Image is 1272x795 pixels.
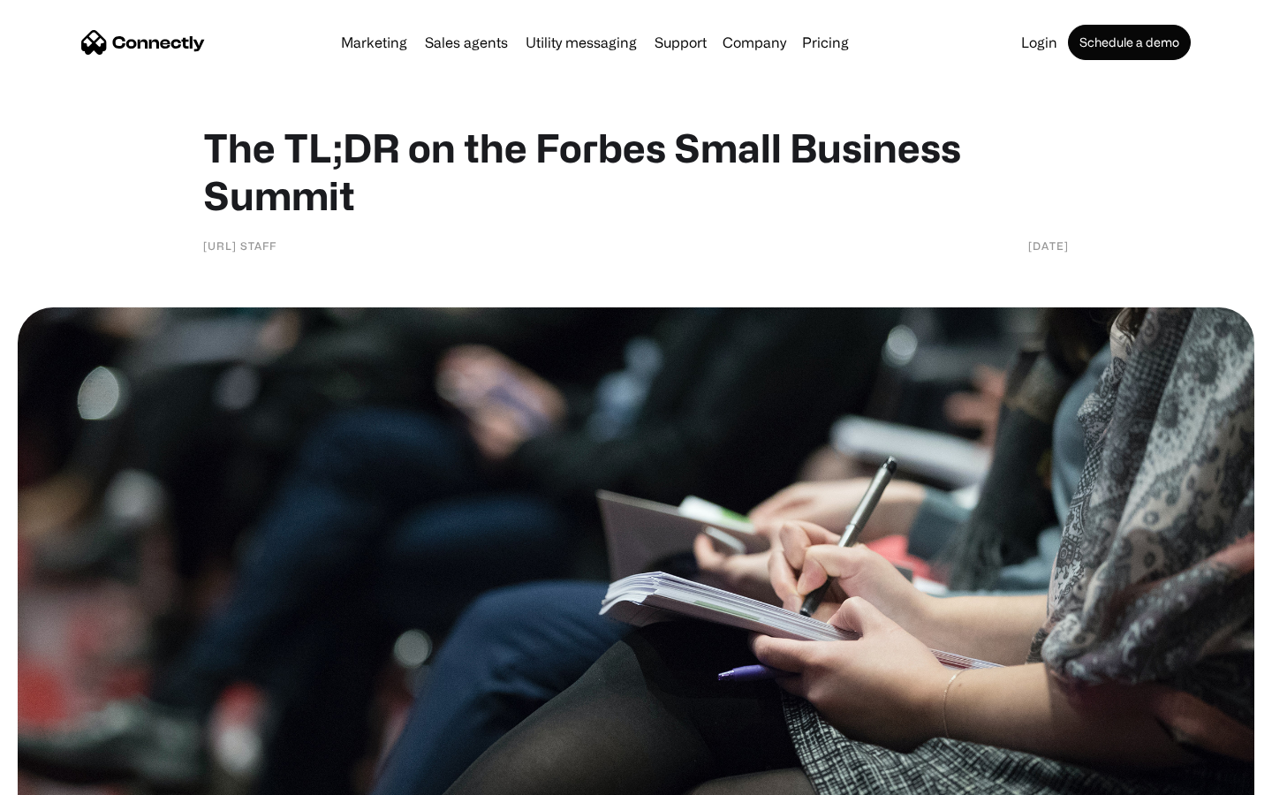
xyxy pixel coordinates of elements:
[723,30,786,55] div: Company
[1068,25,1191,60] a: Schedule a demo
[35,764,106,789] ul: Language list
[795,35,856,49] a: Pricing
[1028,237,1069,254] div: [DATE]
[334,35,414,49] a: Marketing
[203,237,276,254] div: [URL] Staff
[18,764,106,789] aside: Language selected: English
[1014,35,1064,49] a: Login
[203,124,1069,219] h1: The TL;DR on the Forbes Small Business Summit
[647,35,714,49] a: Support
[519,35,644,49] a: Utility messaging
[418,35,515,49] a: Sales agents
